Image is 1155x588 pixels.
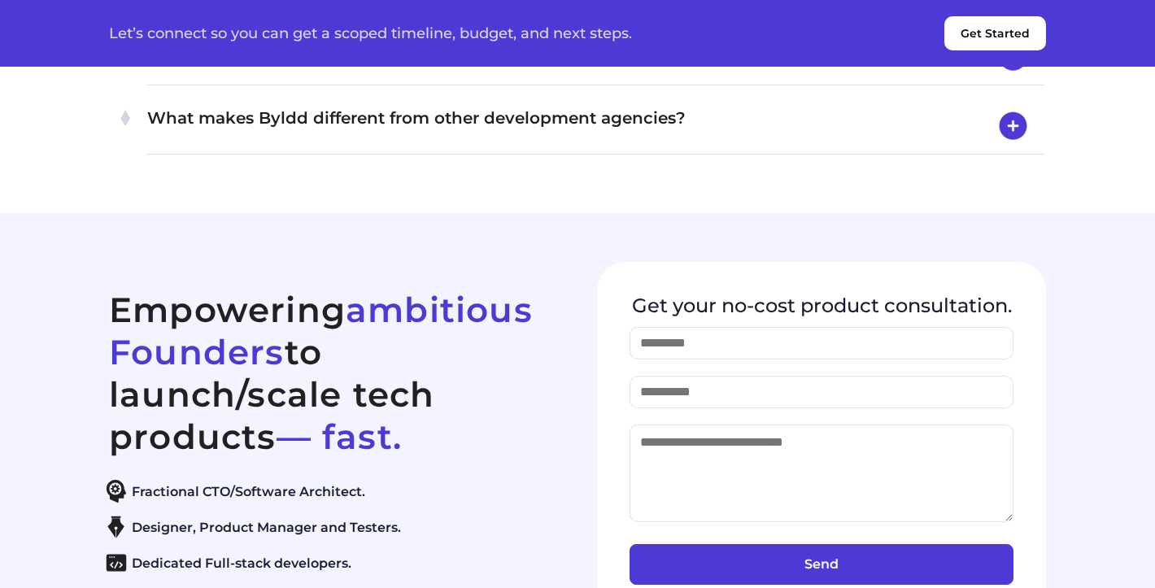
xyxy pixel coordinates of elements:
h4: What makes Byldd different from other development agencies? [147,105,1044,147]
h4: Get your no-cost product consultation. [630,294,1013,317]
button: Send [630,544,1013,585]
p: Let’s connect so you can get a scoped timeline, budget, and next steps. [109,25,632,41]
span: — fast. [277,416,402,458]
h2: Empowering to launch/scale tech products [109,289,558,458]
img: open-icon [992,105,1034,147]
span: ambitious Founders [109,289,533,373]
li: Dedicated Full-stack developers. [101,551,550,574]
button: Get Started [944,16,1046,50]
li: Designer, Product Manager and Testers. [101,516,550,538]
img: plus-1 [115,107,136,128]
li: Fractional CTO/Software Architect. [101,480,550,503]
